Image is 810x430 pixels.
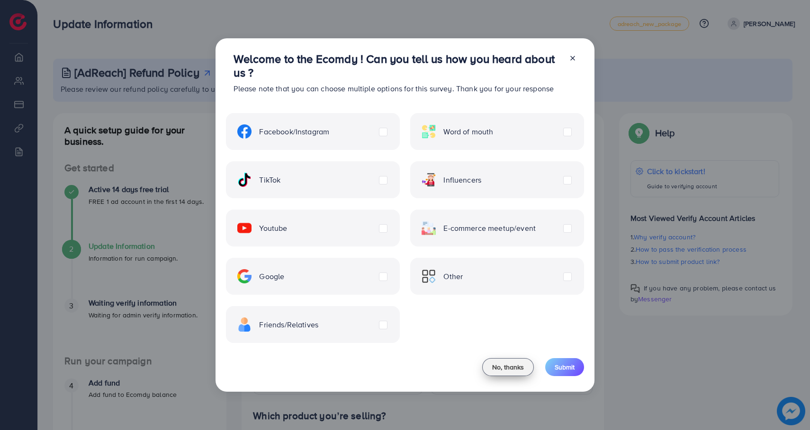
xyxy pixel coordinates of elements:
[234,83,561,94] p: Please note that you can choose multiple options for this survey. Thank you for your response
[237,124,252,139] img: ic-facebook.134605ef.svg
[259,175,280,185] span: TikTok
[237,317,252,332] img: ic-freind.8e9a9d08.svg
[482,358,534,376] button: No, thanks
[259,319,318,330] span: Friends/Relatives
[422,124,436,139] img: ic-word-of-mouth.a439123d.svg
[422,269,436,283] img: ic-other.99c3e012.svg
[555,362,575,372] span: Submit
[234,52,561,79] h3: Welcome to the Ecomdy ! Can you tell us how you heard about us ?
[422,173,436,187] img: ic-influencers.a620ad43.svg
[443,126,493,137] span: Word of mouth
[259,223,287,234] span: Youtube
[492,362,524,372] span: No, thanks
[259,271,284,282] span: Google
[545,358,584,376] button: Submit
[237,269,252,283] img: ic-google.5bdd9b68.svg
[259,126,329,137] span: Facebook/Instagram
[443,271,463,282] span: Other
[422,221,436,235] img: ic-ecommerce.d1fa3848.svg
[237,173,252,187] img: ic-tiktok.4b20a09a.svg
[443,223,536,234] span: E-commerce meetup/event
[443,175,481,185] span: Influencers
[237,221,252,235] img: ic-youtube.715a0ca2.svg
